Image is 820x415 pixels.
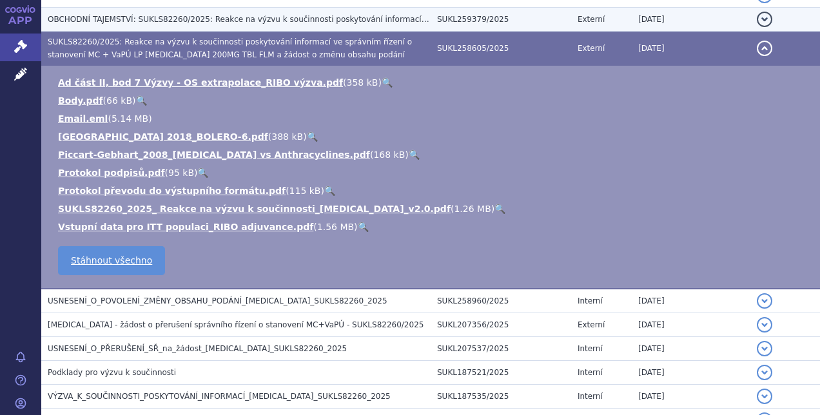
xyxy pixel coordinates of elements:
[58,130,807,143] li: ( )
[578,15,605,24] span: Externí
[578,344,603,353] span: Interní
[136,95,147,106] a: 🔍
[757,317,772,333] button: detail
[431,8,571,32] td: SUKL259379/2025
[358,222,369,232] a: 🔍
[197,168,208,178] a: 🔍
[578,392,603,401] span: Interní
[58,94,807,107] li: ( )
[578,368,603,377] span: Interní
[431,289,571,313] td: SUKL258960/2025
[632,337,750,361] td: [DATE]
[58,76,807,89] li: ( )
[58,168,165,178] a: Protokol podpisů.pdf
[48,296,387,305] span: USNESENÍ_O_POVOLENÍ_ZMĚNY_OBSAHU_PODÁNÍ_KISQALI_SUKLS82260_2025
[632,289,750,313] td: [DATE]
[58,220,807,233] li: ( )
[48,320,424,329] span: Kisqali - žádost o přerušení správního řízení o stanovení MC+VaPÚ - SUKLS82260/2025
[632,313,750,337] td: [DATE]
[48,368,176,377] span: Podklady pro výzvu k součinnosti
[578,296,603,305] span: Interní
[409,150,420,160] a: 🔍
[431,337,571,361] td: SUKL207537/2025
[58,112,807,125] li: ( )
[431,32,571,66] td: SUKL258605/2025
[454,204,491,214] span: 1.26 MB
[757,293,772,309] button: detail
[382,77,393,88] a: 🔍
[58,95,103,106] a: Body.pdf
[578,44,605,53] span: Externí
[58,202,807,215] li: ( )
[324,186,335,196] a: 🔍
[168,168,194,178] span: 95 kB
[431,385,571,409] td: SUKL187535/2025
[317,222,354,232] span: 1.56 MB
[757,41,772,56] button: detail
[58,148,807,161] li: ( )
[578,320,605,329] span: Externí
[757,389,772,404] button: detail
[431,361,571,385] td: SUKL187521/2025
[757,341,772,356] button: detail
[58,77,343,88] a: Ad část II, bod 7 Výzvy - OS extrapolace_RIBO výzva.pdf
[58,184,807,197] li: ( )
[48,344,347,353] span: USNESENÍ_O_PŘERUŠENÍ_SŘ_na_žádost_KISQALI_SUKLS82260_2025
[431,313,571,337] td: SUKL207356/2025
[58,166,807,179] li: ( )
[58,204,451,214] a: SUKLS82260_2025_ Reakce na výzvu k součinnosti_[MEDICAL_DATA]_v2.0.pdf
[58,131,268,142] a: [GEOGRAPHIC_DATA] 2018_BOLERO-6.pdf
[58,246,165,275] a: Stáhnout všechno
[58,222,313,232] a: Vstupní data pro ITT populaci_RIBO adjuvance.pdf
[757,12,772,27] button: detail
[106,95,132,106] span: 66 kB
[48,37,412,59] span: SUKLS82260/2025: Reakce na výzvu k součinnosti poskytování informací ve správním řízení o stanove...
[632,32,750,66] td: [DATE]
[271,131,303,142] span: 388 kB
[112,113,148,124] span: 5.14 MB
[58,113,108,124] a: Email.eml
[58,186,286,196] a: Protokol převodu do výstupního formátu.pdf
[373,150,405,160] span: 168 kB
[48,392,391,401] span: VÝZVA_K_SOUČINNOSTI_POSKYTOVÁNÍ_INFORMACÍ_KISQALI_SUKLS82260_2025
[632,385,750,409] td: [DATE]
[632,361,750,385] td: [DATE]
[289,186,321,196] span: 115 kB
[632,8,750,32] td: [DATE]
[307,131,318,142] a: 🔍
[58,150,370,160] a: Piccart-Gebhart_2008_[MEDICAL_DATA] vs Anthracyclines.pdf
[494,204,505,214] a: 🔍
[757,365,772,380] button: detail
[347,77,378,88] span: 358 kB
